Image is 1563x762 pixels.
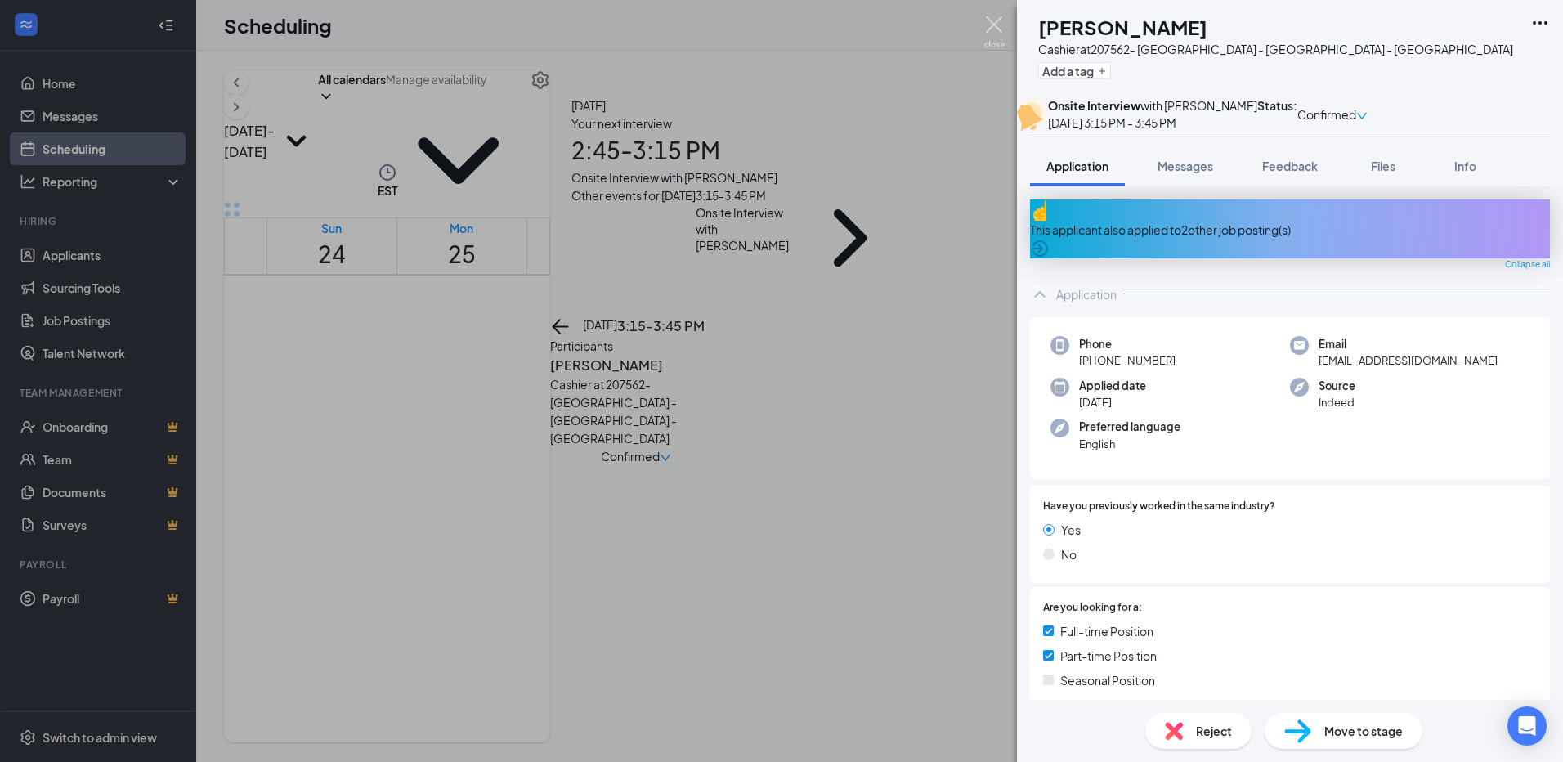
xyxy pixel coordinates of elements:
[1079,352,1176,369] span: [PHONE_NUMBER]
[1079,378,1146,394] span: Applied date
[1356,110,1368,122] span: down
[1319,378,1355,394] span: Source
[1060,671,1155,689] span: Seasonal Position
[1507,706,1547,746] div: Open Intercom Messenger
[1371,159,1395,173] span: Files
[1079,419,1180,435] span: Preferred language
[1030,221,1550,239] div: This applicant also applied to 2 other job posting(s)
[1038,13,1207,41] h1: [PERSON_NAME]
[1060,622,1153,640] span: Full-time Position
[1030,239,1050,258] svg: ArrowCircle
[1324,722,1403,740] span: Move to stage
[1505,258,1550,271] span: Collapse all
[1079,336,1176,352] span: Phone
[1060,647,1157,665] span: Part-time Position
[1048,114,1257,132] div: [DATE] 3:15 PM - 3:45 PM
[1319,336,1498,352] span: Email
[1061,545,1077,563] span: No
[1454,159,1476,173] span: Info
[1262,159,1318,173] span: Feedback
[1297,105,1356,123] span: Confirmed
[1319,394,1355,410] span: Indeed
[1158,159,1213,173] span: Messages
[1048,97,1257,114] div: with [PERSON_NAME]
[1079,436,1180,452] span: English
[1030,285,1050,304] svg: ChevronUp
[1043,600,1142,616] span: Are you looking for a:
[1046,159,1108,173] span: Application
[1079,394,1146,410] span: [DATE]
[1056,286,1117,303] div: Application
[1097,66,1107,76] svg: Plus
[1038,41,1513,57] div: Cashier at 207562- [GEOGRAPHIC_DATA] - [GEOGRAPHIC_DATA] - [GEOGRAPHIC_DATA]
[1257,97,1297,132] div: Status :
[1196,722,1232,740] span: Reject
[1319,352,1498,369] span: [EMAIL_ADDRESS][DOMAIN_NAME]
[1048,98,1140,113] b: Onsite Interview
[1530,13,1550,33] svg: Ellipses
[1038,62,1111,79] button: PlusAdd a tag
[1061,521,1081,539] span: Yes
[1043,499,1275,514] span: Have you previously worked in the same industry?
